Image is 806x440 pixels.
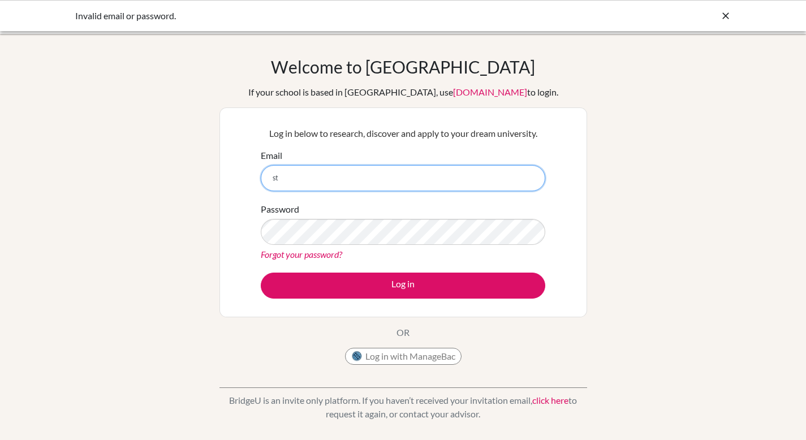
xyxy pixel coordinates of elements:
button: Log in [261,273,545,299]
div: Invalid email or password. [75,9,562,23]
a: click here [532,395,568,406]
a: [DOMAIN_NAME] [453,87,527,97]
p: OR [396,326,410,339]
a: Forgot your password? [261,249,342,260]
p: Log in below to research, discover and apply to your dream university. [261,127,545,140]
p: BridgeU is an invite only platform. If you haven’t received your invitation email, to request it ... [219,394,587,421]
label: Password [261,202,299,216]
div: If your school is based in [GEOGRAPHIC_DATA], use to login. [248,85,558,99]
button: Log in with ManageBac [345,348,462,365]
label: Email [261,149,282,162]
h1: Welcome to [GEOGRAPHIC_DATA] [271,57,535,77]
